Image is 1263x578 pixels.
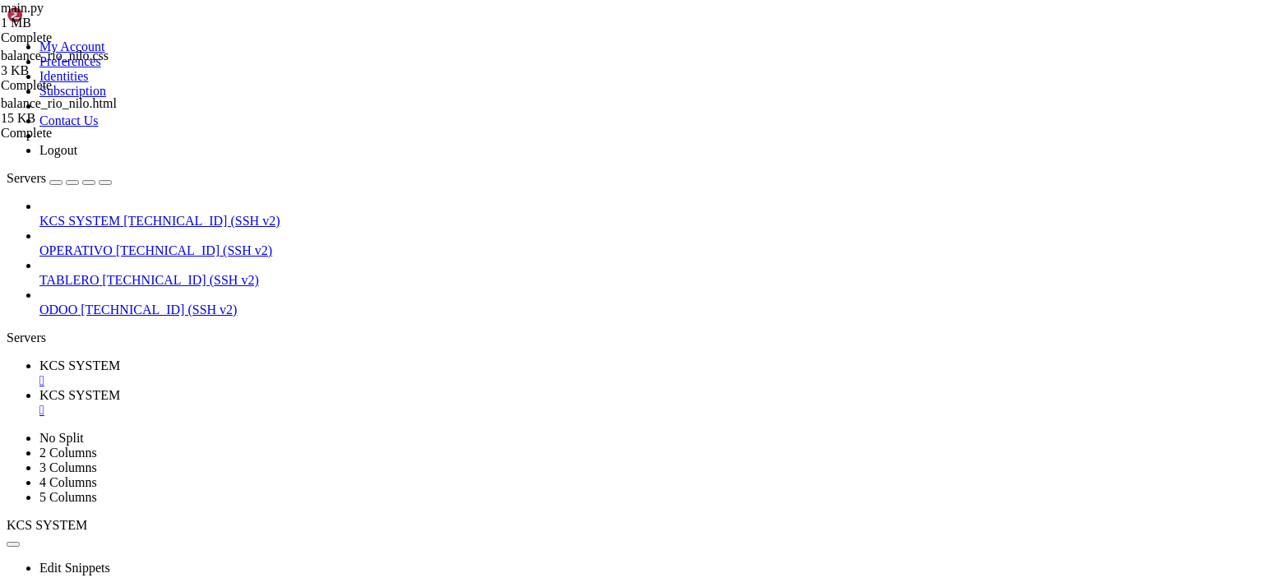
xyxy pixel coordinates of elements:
div: Complete [1,30,165,45]
div: 1 MB [1,16,165,30]
span: balance_rio_nilo.html [1,96,117,110]
div: Complete [1,78,165,93]
span: main.py [1,1,44,15]
div: 3 KB [1,63,165,78]
span: balance_rio_nilo.css [1,49,109,62]
span: balance_rio_nilo.css [1,49,165,78]
div: Complete [1,126,165,141]
div: 15 KB [1,111,165,126]
span: balance_rio_nilo.html [1,96,165,126]
span: main.py [1,1,165,30]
